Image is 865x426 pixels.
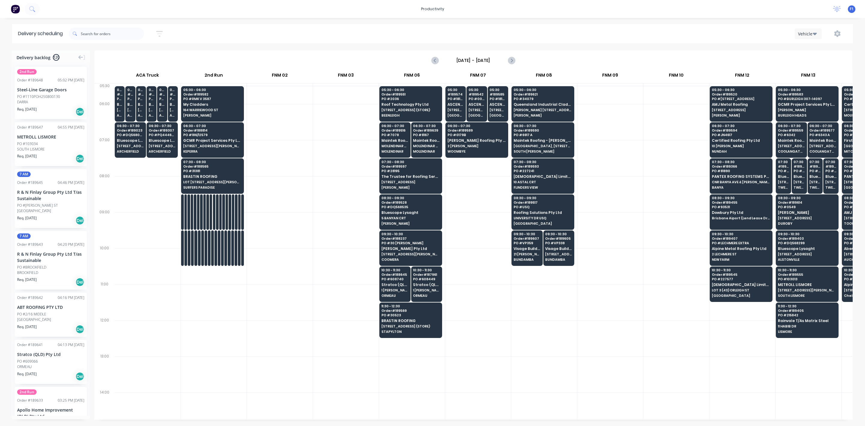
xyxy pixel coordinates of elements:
span: # 189428 [117,93,123,96]
span: ARCHERFIELD [117,114,123,117]
span: 05:30 [127,88,133,92]
span: MOLENDINAR STORAGE 2A INDUSTRIAL AV [413,144,440,148]
span: 10 [PERSON_NAME] [712,144,770,148]
span: Order # 189597 [381,165,440,168]
span: Order # 189639 [413,129,440,132]
span: [PERSON_NAME] [778,108,836,112]
div: 07:00 [94,136,115,172]
span: # 189530 [794,165,805,168]
div: R & N Finlay Group Pty Ltd T/as Sustainable [17,251,84,263]
span: PO # 2036 [381,97,440,101]
span: TWEED HEADS [778,186,789,189]
span: Roofing Solutions Pty Ltd [514,211,572,215]
span: Bluescope Lysaght [117,138,144,142]
span: Order # 189455 [712,201,770,204]
span: PO # DQ568438 [159,97,165,101]
span: GCMR Project Services Pty Ltd [778,102,836,106]
span: Order # 189607 [514,237,540,240]
span: Order # 189023 [117,129,144,132]
span: PO # DQ568060 [117,133,144,137]
span: Visage Building Group Pty Ltd [514,247,540,251]
div: 2nd Run [181,70,247,83]
div: Steel-Line Garage Doors [17,87,84,93]
div: FNM 02 [247,70,313,83]
span: Bluescope Lysaght [138,102,144,106]
span: PO # 6342 [778,133,805,137]
span: PO # VP338 [545,241,572,245]
span: [STREET_ADDRESS] [127,108,133,112]
span: # 189584 [138,93,144,96]
span: PO # 93531 [712,205,770,209]
span: Delivery backlog [17,54,50,61]
span: PO # 34079 [514,97,572,101]
span: MOLENDINAR STORAGE 2A INDUSTRIAL AV [381,144,408,148]
span: ASCENT BUILDING SOLUTIONS PTY LTD [469,102,485,106]
span: [STREET_ADDRESS] [117,144,144,148]
span: PO # DQ568575 [138,97,144,101]
span: [STREET_ADDRESS][PERSON_NAME] (STORE) [170,108,176,112]
span: Order # 189407 [712,237,770,240]
span: # 189470 [825,165,836,168]
span: [STREET_ADDRESS] (STORE) [469,108,485,112]
span: 08:30 - 09:30 [381,196,440,200]
span: [STREET_ADDRESS][PERSON_NAME] (STORE) [149,108,155,112]
span: Order # 189528 [381,201,440,204]
span: [STREET_ADDRESS][PERSON_NAME] (STORE) [149,144,176,148]
span: [GEOGRAPHIC_DATA], [STREET_ADDRESS] [514,144,572,148]
span: [STREET_ADDRESS][PERSON_NAME] [545,252,572,256]
span: Maintek Roofing - [PERSON_NAME] [809,138,836,142]
span: 05:30 - 06:30 [381,88,440,92]
span: PO # VP359 [514,241,540,245]
span: 07:30 [809,160,821,164]
span: 06:30 - 07:30 [514,124,572,128]
span: Bluescope Lysaght [149,138,176,142]
span: PO # 18128 12529 [448,97,464,101]
span: # 189460 [159,93,165,96]
span: BUNDAMBA [545,258,572,261]
span: [STREET_ADDRESS][PERSON_NAME] (STORE) [159,108,165,112]
span: PO # DQ568424 [117,97,123,101]
span: SOUTH [PERSON_NAME] [514,150,572,153]
span: PO # DQ568299 [778,241,836,245]
span: PO # DQ568058 [127,97,133,101]
span: Order # 189583 [778,93,836,96]
span: [STREET_ADDRESS] [381,180,440,184]
span: TWEED HEADS [794,186,805,189]
span: BRASTIN ROOFING [183,175,241,178]
span: ARCHERFIELD [138,114,144,117]
span: PO # DQ568514 [794,169,805,173]
span: Bluescope Lysaght [117,102,123,106]
span: Bluescope Lysaght [381,211,440,215]
div: FNM 03 [313,70,379,83]
span: [PERSON_NAME] Roofing Pty Ltd [448,138,506,142]
div: 10:00 [94,245,115,281]
div: FNM 09 [577,70,643,83]
span: 7 AM [17,172,31,177]
div: R & N Finlay Group Pty Ltd T/as Sustainable [17,189,84,202]
span: Bluescope Lysaght [778,175,789,178]
span: SURFERS PARADISE [183,186,241,189]
span: 05:30 [149,88,155,92]
span: BUNDAMBA [514,258,540,261]
span: 06:30 - 07:30 [809,124,836,128]
span: 05:30 - 06:30 [778,88,836,92]
span: F1 [850,6,854,12]
div: PO #BROOKFIELD [17,265,46,270]
div: Delivery scheduling [12,24,69,43]
div: FNM 12 [709,70,775,83]
span: [STREET_ADDRESS] (STORE) [778,180,789,184]
span: [GEOGRAPHIC_DATA] [490,114,506,117]
span: TWEED HEADS [825,186,836,189]
span: Maintek Roofing - [PERSON_NAME] [514,138,572,142]
span: Bluescope Lysaght [778,247,836,251]
span: [STREET_ADDRESS] [809,144,836,148]
span: [PERSON_NAME] [381,222,440,225]
span: Bluescope Lysaght [159,102,165,106]
img: Factory [11,5,20,14]
span: PO # 6917 A [514,133,572,137]
div: PO #[PERSON_NAME] ST [17,203,58,208]
span: [PERSON_NAME] [STREET_ADDRESS] [514,108,572,112]
span: [STREET_ADDRESS] (STORE) [490,108,506,112]
span: Bluescope Lysaght [825,175,836,178]
span: Bluescope Lysaght [149,102,155,106]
